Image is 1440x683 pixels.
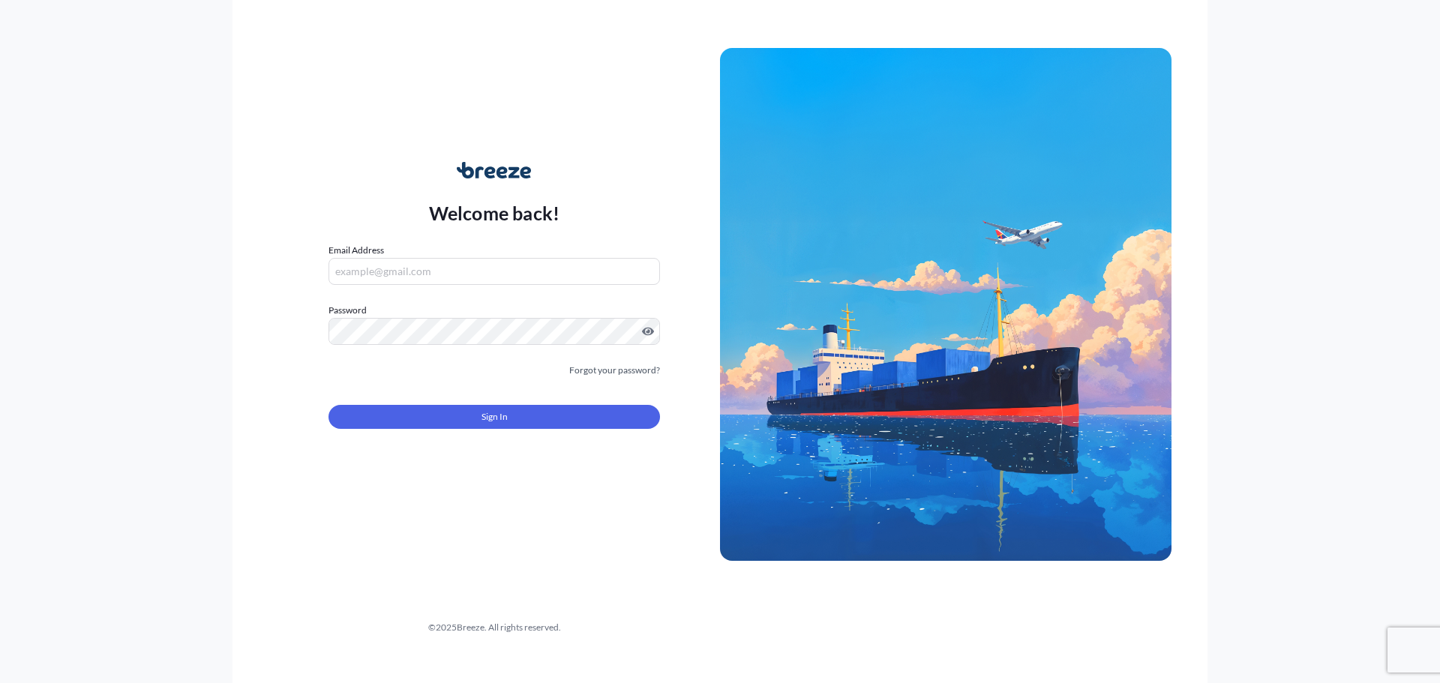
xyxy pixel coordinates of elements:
label: Email Address [328,243,384,258]
img: Ship illustration [720,48,1171,561]
input: example@gmail.com [328,258,660,285]
p: Welcome back! [429,201,560,225]
button: Show password [642,325,654,337]
a: Forgot your password? [569,363,660,378]
span: Sign In [481,409,508,424]
div: © 2025 Breeze. All rights reserved. [268,620,720,635]
button: Sign In [328,405,660,429]
label: Password [328,303,660,318]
